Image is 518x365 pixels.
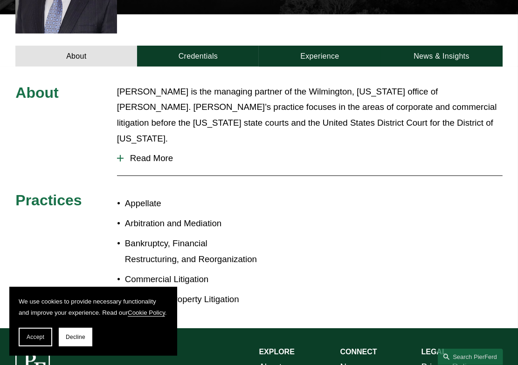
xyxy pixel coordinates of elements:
[259,46,380,67] a: Experience
[125,216,259,231] p: Arbitration and Mediation
[66,334,85,340] span: Decline
[9,287,177,356] section: Cookie banner
[19,296,168,318] p: We use cookies to provide necessary functionality and improve your experience. Read our .
[137,46,259,67] a: Credentials
[15,46,137,67] a: About
[19,328,52,346] button: Accept
[259,348,295,356] strong: EXPLORE
[59,328,92,346] button: Decline
[421,348,447,356] strong: LEGAL
[128,309,165,316] a: Cookie Policy
[125,271,259,287] p: Commercial Litigation
[340,348,377,356] strong: CONNECT
[15,192,82,209] span: Practices
[125,291,259,307] p: Intellectual Property Litigation
[438,349,503,365] a: Search this site
[125,196,259,211] p: Appellate
[125,236,259,267] p: Bankruptcy, Financial Restructuring, and Reorganization
[27,334,44,340] span: Accept
[117,146,503,170] button: Read More
[381,46,503,67] a: News & Insights
[15,84,58,101] span: About
[124,153,503,163] span: Read More
[117,84,503,146] p: [PERSON_NAME] is the managing partner of the Wilmington, [US_STATE] office of [PERSON_NAME]. [PER...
